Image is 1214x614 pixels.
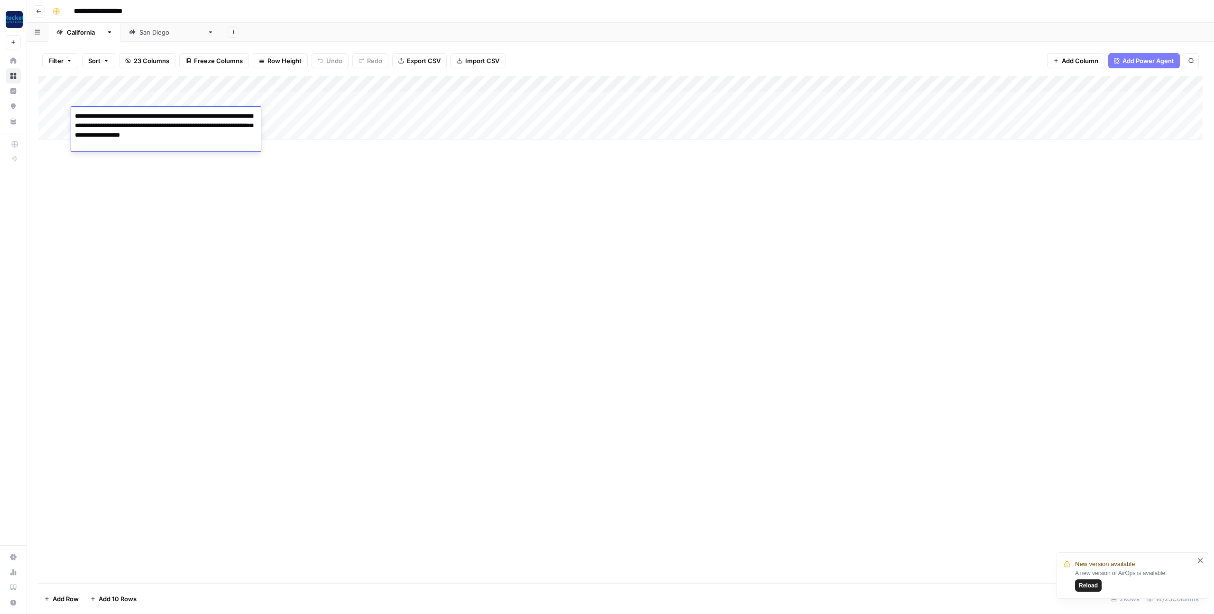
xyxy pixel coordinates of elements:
[1122,56,1174,65] span: Add Power Agent
[1075,559,1135,569] span: New version available
[134,56,169,65] span: 23 Columns
[352,53,388,68] button: Redo
[6,565,21,580] a: Usage
[1075,569,1195,592] div: A new version of AirOps is available.
[1108,53,1180,68] button: Add Power Agent
[53,594,79,604] span: Add Row
[67,28,102,37] div: [US_STATE]
[1062,56,1098,65] span: Add Column
[179,53,249,68] button: Freeze Columns
[119,53,175,68] button: 23 Columns
[312,53,349,68] button: Undo
[1047,53,1104,68] button: Add Column
[99,594,137,604] span: Add 10 Rows
[6,114,21,129] a: Your Data
[139,28,203,37] div: [GEOGRAPHIC_DATA]
[6,84,21,99] a: Insights
[253,53,308,68] button: Row Height
[1107,591,1143,606] div: 2 Rows
[88,56,101,65] span: Sort
[451,53,506,68] button: Import CSV
[6,595,21,610] button: Help + Support
[38,591,84,606] button: Add Row
[1197,557,1204,564] button: close
[82,53,115,68] button: Sort
[42,53,78,68] button: Filter
[84,591,142,606] button: Add 10 Rows
[6,8,21,31] button: Workspace: Rocket Pilots
[1075,579,1102,592] button: Reload
[267,56,302,65] span: Row Height
[6,53,21,68] a: Home
[48,56,64,65] span: Filter
[6,68,21,84] a: Browse
[326,56,342,65] span: Undo
[194,56,243,65] span: Freeze Columns
[465,56,499,65] span: Import CSV
[121,23,222,42] a: [GEOGRAPHIC_DATA]
[407,56,441,65] span: Export CSV
[6,11,23,28] img: Rocket Pilots Logo
[6,99,21,114] a: Opportunities
[367,56,382,65] span: Redo
[6,549,21,565] a: Settings
[6,580,21,595] a: Learning Hub
[392,53,447,68] button: Export CSV
[1079,581,1098,590] span: Reload
[1143,591,1203,606] div: 14/23 Columns
[48,23,121,42] a: [US_STATE]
